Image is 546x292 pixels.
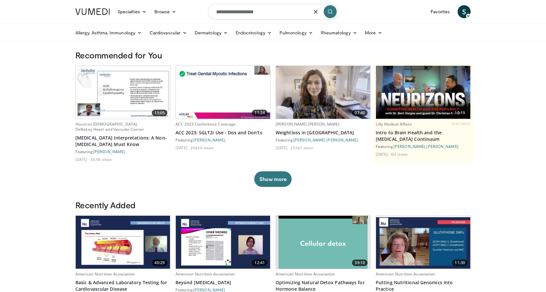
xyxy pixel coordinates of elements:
span: 11:24 [252,110,267,116]
div: Featuring: [276,137,370,142]
a: 39:10 [276,216,370,269]
span: 15:05 [152,110,167,116]
h3: Recently Added [75,200,471,210]
a: American Nutrition Association [75,271,135,277]
img: 9258cdf1-0fbf-450b-845f-99397d12d24a.620x360_q85_upscale.jpg [176,66,270,119]
a: S [458,5,471,18]
a: [PERSON_NAME] [193,287,225,292]
img: VuMedi Logo [75,8,110,15]
div: Featuring: [75,149,170,154]
li: 29,820 views [190,145,214,150]
img: a5eb0618-de12-4235-b314-96fd9be03728.620x360_q85_upscale.jpg [76,216,170,269]
a: Pulmonology [276,26,317,39]
a: 07:40 [276,66,370,119]
a: 12:41 [176,216,270,269]
a: Rheumatology [317,26,361,39]
li: [DATE] [376,152,390,157]
a: American Nutrition Association [175,271,235,277]
button: Show more [254,171,292,187]
input: Search topics, interventions [208,4,338,19]
a: More [361,26,386,39]
a: Favorites [427,5,454,18]
img: 9983fed1-7565-45be-8934-aef1103ce6e2.620x360_q85_upscale.jpg [276,66,370,119]
div: Featuring: , [376,144,471,149]
a: ACC 2023: SGLT2i Use - Dos and Don'ts [175,129,270,136]
a: [PERSON_NAME] [PERSON_NAME] [293,138,358,142]
a: Endocrinology [232,26,276,39]
a: Houston [DEMOGRAPHIC_DATA] DeBakey Heart and Vascular Center [75,121,144,132]
li: [DATE] [276,145,290,150]
li: 27,587 views [291,145,313,150]
a: American Nutrition Association [276,271,335,277]
a: [PERSON_NAME] [PERSON_NAME] [276,121,339,127]
a: [PERSON_NAME] [93,149,125,154]
li: 30,118 views [90,157,112,162]
h3: Recommended for You [75,50,471,60]
a: Intro to Brain Health and the [MEDICAL_DATA] Continuum [376,129,471,142]
a: [PERSON_NAME] [193,138,225,142]
li: [DATE] [175,145,189,150]
a: 15:05 [76,66,170,119]
span: 11:30 [452,260,468,266]
a: 40:29 [76,216,170,269]
a: 11:24 [176,66,270,119]
a: ACC 2023 Conference Coverage [175,121,236,127]
a: 11:30 [376,216,470,269]
span: 19:19 [452,110,468,116]
a: Dermatology [191,26,232,39]
a: Specialties [114,5,150,18]
a: Allergy, Asthma, Immunology [71,26,146,39]
img: 8d83da81-bb47-4c4c-b7a4-dd6b2d4e32b3.620x360_q85_upscale.jpg [279,216,368,269]
a: Cardiovascular [146,26,191,39]
a: [PERSON_NAME] [394,144,425,149]
li: [DATE] [75,157,89,162]
a: Beyond [MEDICAL_DATA] [175,279,270,286]
span: 12:41 [252,260,267,266]
div: Featuring: [175,137,270,142]
a: American Nutrition Association [376,271,435,277]
a: [PERSON_NAME] [426,144,458,149]
span: 40:29 [152,260,167,266]
a: Lilly Medical Affairs [376,121,412,127]
a: 19:19 [376,66,470,119]
a: [MEDICAL_DATA] Interpretations: A Non-[MEDICAL_DATA] Must Know [75,135,170,148]
span: FEATURED [451,122,471,126]
span: 39:10 [352,260,368,266]
a: Weightloss in [GEOGRAPHIC_DATA] [276,129,370,136]
a: Browse [150,5,180,18]
span: 07:40 [352,110,368,116]
img: 59f69555-d13b-4130-aa79-5b0c1d5eebbb.620x360_q85_upscale.jpg [76,66,170,119]
li: 124 views [391,152,408,157]
img: 7adb4973-a765-4ec3-8ec7-5f1e113cffb6.620x360_q85_upscale.jpg [376,216,470,269]
img: 1987b4b6-58d4-435e-9c34-61b3ec5b778f.620x360_q85_upscale.jpg [176,216,270,269]
img: a80fd508-2012-49d4-b73e-1d4e93549e78.png.620x360_q85_upscale.jpg [376,66,470,119]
